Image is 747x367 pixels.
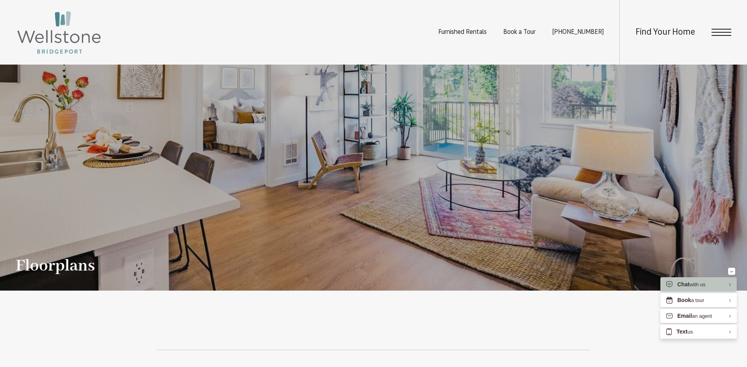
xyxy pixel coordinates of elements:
button: Open Menu [712,29,731,36]
a: Furnished Rentals [438,29,487,35]
h1: Floorplans [16,257,95,275]
span: [PHONE_NUMBER] [552,29,604,35]
a: Call us at (253) 400-3144 [552,29,604,35]
img: Wellstone [16,10,102,55]
a: Find Your Home [636,28,695,37]
a: Book a Tour [503,29,536,35]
